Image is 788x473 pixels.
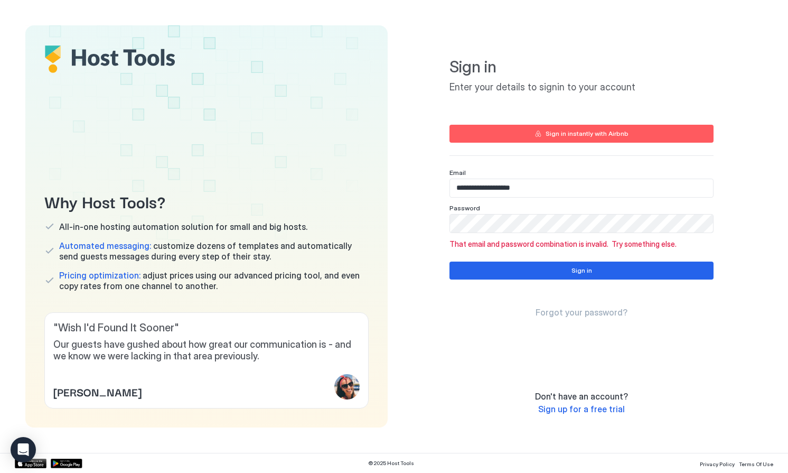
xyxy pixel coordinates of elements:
span: Automated messaging: [59,240,151,251]
span: Enter your details to signin to your account [449,81,714,94]
a: Google Play Store [51,459,82,468]
button: Sign in instantly with Airbnb [449,125,714,143]
input: Input Field [450,215,713,233]
span: Password [449,204,480,212]
span: Why Host Tools? [44,189,369,213]
span: Pricing optimization: [59,270,140,281]
span: Don't have an account? [535,391,628,402]
span: Privacy Policy [700,461,735,467]
a: Forgot your password? [536,307,627,318]
a: Sign up for a free trial [538,404,625,415]
span: [PERSON_NAME] [53,384,142,400]
span: That email and password combination is invalid. Try something else. [449,239,714,249]
input: Input Field [450,179,713,197]
span: Sign in [449,57,714,77]
a: Terms Of Use [739,458,773,469]
a: Privacy Policy [700,458,735,469]
span: adjust prices using our advanced pricing tool, and even copy rates from one channel to another. [59,270,369,291]
a: App Store [15,459,46,468]
button: Sign in [449,262,714,280]
div: profile [334,374,360,400]
div: Sign in [571,266,592,275]
span: Email [449,169,466,177]
span: © 2025 Host Tools [368,460,414,467]
span: Forgot your password? [536,307,627,318]
span: All-in-one hosting automation solution for small and big hosts. [59,221,307,232]
span: " Wish I'd Found It Sooner " [53,321,360,335]
span: Terms Of Use [739,461,773,467]
span: customize dozens of templates and automatically send guests messages during every step of their s... [59,240,369,262]
div: Open Intercom Messenger [11,437,36,462]
div: Sign in instantly with Airbnb [546,129,628,138]
span: Our guests have gushed about how great our communication is - and we know we were lacking in that... [53,339,360,363]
